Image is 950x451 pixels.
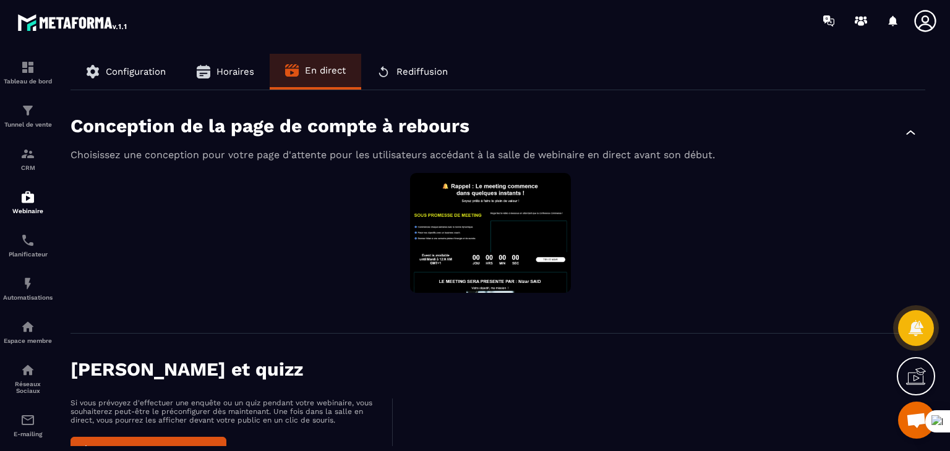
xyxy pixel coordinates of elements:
[20,413,35,428] img: email
[20,103,35,118] img: formation
[3,121,53,128] p: Tunnel de vente
[3,208,53,214] p: Webinaire
[20,319,35,334] img: automations
[20,190,35,204] img: automations
[20,60,35,75] img: formation
[270,54,361,87] button: En direct
[181,54,270,90] button: Horaires
[305,65,346,76] span: En direct
[71,54,181,90] button: Configuration
[20,363,35,377] img: social-network
[3,431,53,437] p: E-mailing
[3,381,53,394] p: Réseaux Sociaux
[20,233,35,248] img: scheduler
[3,310,53,353] a: automationsautomationsEspace membre
[71,358,303,380] p: [PERSON_NAME] et quizz
[3,353,53,403] a: social-networksocial-networkRéseaux Sociaux
[106,66,166,77] span: Configuration
[3,224,53,267] a: schedulerschedulerPlanificateur
[3,180,53,224] a: automationsautomationsWebinaire
[20,276,35,291] img: automations
[3,337,53,344] p: Espace membre
[17,11,129,33] img: logo
[71,115,469,137] p: Conception de la page de compte à rebours
[20,146,35,161] img: formation
[3,94,53,137] a: formationformationTunnel de vente
[71,149,925,161] p: Choisissez une conception pour votre page d'attente pour les utilisateurs accédant à la salle de ...
[3,137,53,180] a: formationformationCRM
[71,398,380,424] p: Si vous prévoyez d'effectuer une enquête ou un quiz pendant votre webinaire, vous souhaiterez peu...
[216,66,254,77] span: Horaires
[410,173,571,293] img: image
[3,267,53,310] a: automationsautomationsAutomatisations
[3,51,53,94] a: formationformationTableau de bord
[3,294,53,301] p: Automatisations
[898,402,935,439] a: Ouvrir le chat
[361,54,463,90] button: Rediffusion
[3,164,53,171] p: CRM
[3,403,53,447] a: emailemailE-mailing
[3,251,53,258] p: Planificateur
[3,78,53,85] p: Tableau de bord
[396,66,448,77] span: Rediffusion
